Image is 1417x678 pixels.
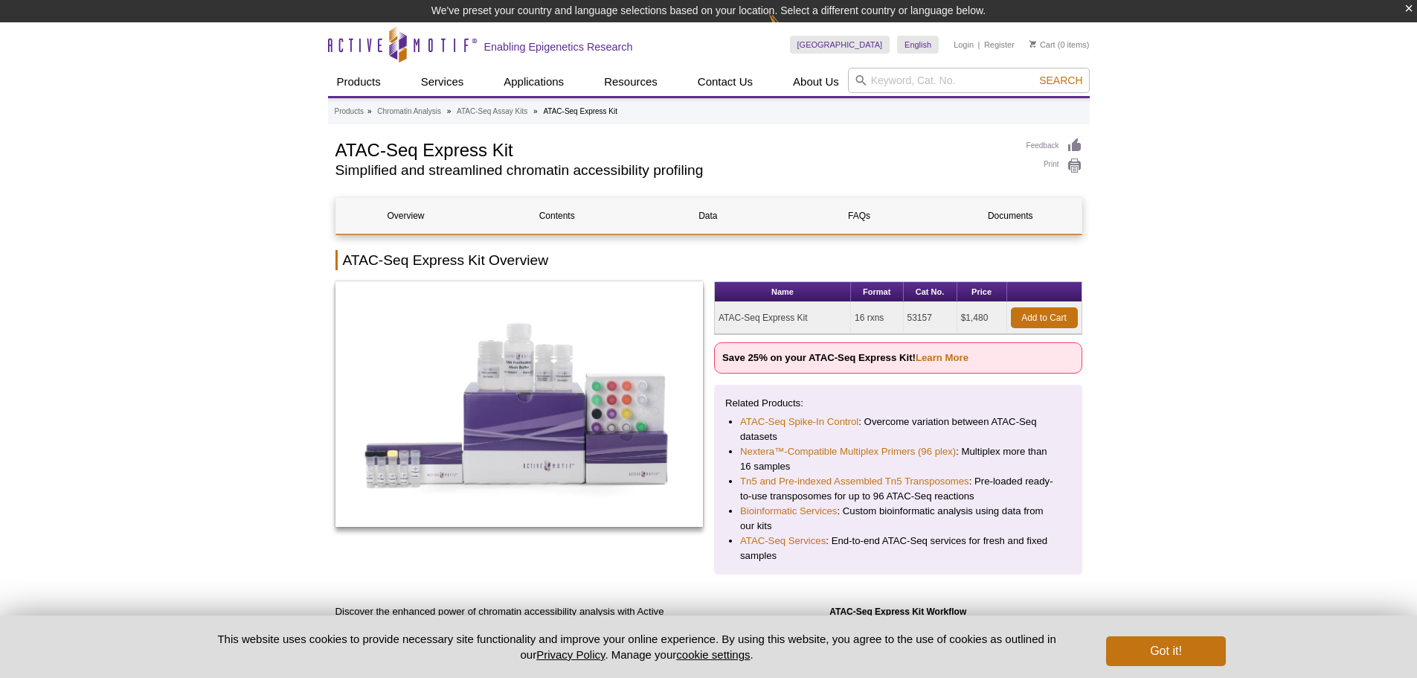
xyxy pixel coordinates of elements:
[543,107,617,115] li: ATAC-Seq Express Kit
[848,68,1090,93] input: Keyword, Cat. No.
[740,474,1056,504] li: : Pre-loaded ready-to-use transposomes for up to 96 ATAC-Seq reactions
[715,282,851,302] th: Name
[715,302,851,334] td: ATAC-Seq Express Kit
[1011,307,1078,328] a: Add to Cart
[335,281,704,527] img: ATAC-Seq Express Kit
[595,68,666,96] a: Resources
[484,40,633,54] h2: Enabling Epigenetics Research
[740,444,1056,474] li: : Multiplex more than 16 samples
[1039,74,1082,86] span: Search
[328,68,390,96] a: Products
[447,107,452,115] li: »
[740,415,858,429] a: ATAC-Seq Spike-In Control
[1035,74,1087,87] button: Search
[851,302,904,334] td: 16 rxns
[790,36,890,54] a: [GEOGRAPHIC_DATA]
[957,282,1007,302] th: Price
[335,250,1082,270] h2: ATAC-Seq Express Kit Overview
[1026,158,1082,174] a: Print
[377,105,441,118] a: Chromatin Analysis
[1026,138,1082,154] a: Feedback
[740,504,1056,534] li: : Custom bioinformatic analysis using data from our kits
[904,282,957,302] th: Cat No.
[740,534,1056,563] li: : End-to-end ATAC-Seq services for fresh and fixed samples
[740,415,1056,444] li: : Overcome variation between ATAC-Seq datasets
[740,444,956,459] a: Nextera™-Compatible Multiplex Primers (96 plex)
[740,504,837,519] a: Bioinformatic Services
[978,36,980,54] li: |
[784,68,848,96] a: About Us
[725,396,1071,411] p: Related Products:
[954,39,974,50] a: Login
[335,105,364,118] a: Products
[676,648,750,661] button: cookie settings
[536,648,605,661] a: Privacy Policy
[740,534,826,549] a: ATAC-Seq Services
[904,302,957,334] td: 53157
[412,68,473,96] a: Services
[336,198,476,234] a: Overview
[768,11,808,46] img: Change Here
[335,138,1012,160] h1: ATAC-Seq Express Kit
[897,36,939,54] a: English
[722,352,968,363] strong: Save 25% on your ATAC-Seq Express Kit!
[1029,36,1090,54] li: (0 items)
[638,198,778,234] a: Data
[851,282,904,302] th: Format
[533,107,538,115] li: »
[940,198,1080,234] a: Documents
[789,198,929,234] a: FAQs
[957,302,1007,334] td: $1,480
[192,631,1082,662] p: This website uses cookies to provide necessary site functionality and improve your online experie...
[1106,636,1225,666] button: Got it!
[1029,40,1036,48] img: Your Cart
[1029,39,1055,50] a: Cart
[740,474,969,489] a: Tn5 and Pre-indexed Assembled Tn5 Transposomes
[689,68,762,96] a: Contact Us
[829,607,966,617] strong: ATAC-Seq Express Kit Workflow
[984,39,1015,50] a: Register
[367,107,372,115] li: »
[457,105,527,118] a: ATAC-Seq Assay Kits
[335,164,1012,177] h2: Simplified and streamlined chromatin accessibility profiling
[916,352,968,363] a: Learn More
[495,68,573,96] a: Applications
[487,198,627,234] a: Contents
